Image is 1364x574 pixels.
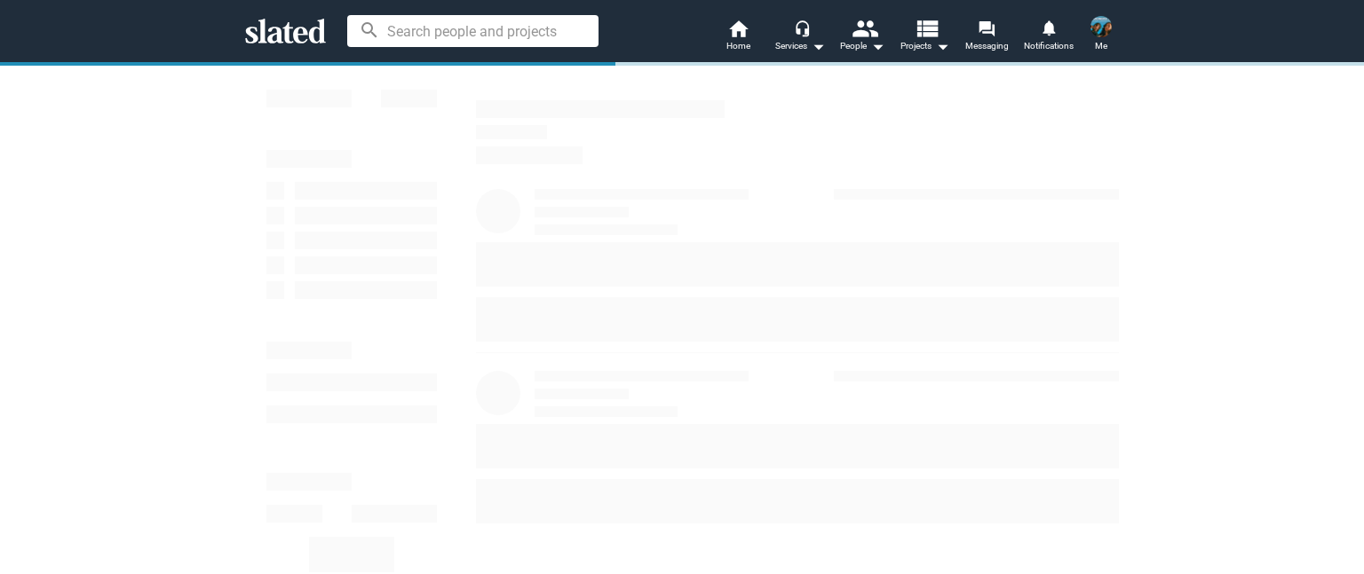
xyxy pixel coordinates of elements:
span: Me [1095,35,1107,57]
mat-icon: arrow_drop_down [867,35,888,57]
mat-icon: headset_mic [794,20,810,35]
mat-icon: forum [978,20,995,36]
span: Projects [900,35,949,57]
img: Gail Blatt [1090,16,1112,37]
span: Home [726,35,750,57]
mat-icon: home [727,18,749,39]
mat-icon: view_list [914,15,940,41]
a: Messaging [956,18,1018,57]
a: Notifications [1018,18,1080,57]
mat-icon: arrow_drop_down [932,35,953,57]
button: Services [769,18,831,57]
button: People [831,18,893,57]
span: Messaging [965,35,1009,57]
a: Home [707,18,769,57]
div: People [840,35,884,57]
button: Projects [893,18,956,57]
mat-icon: arrow_drop_down [807,35,829,57]
button: Gail BlattMe [1080,12,1122,59]
mat-icon: notifications [1040,19,1057,35]
input: Search people and projects [347,15,599,47]
div: Services [775,35,825,57]
mat-icon: people [852,15,877,41]
span: Notifications [1024,35,1074,57]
